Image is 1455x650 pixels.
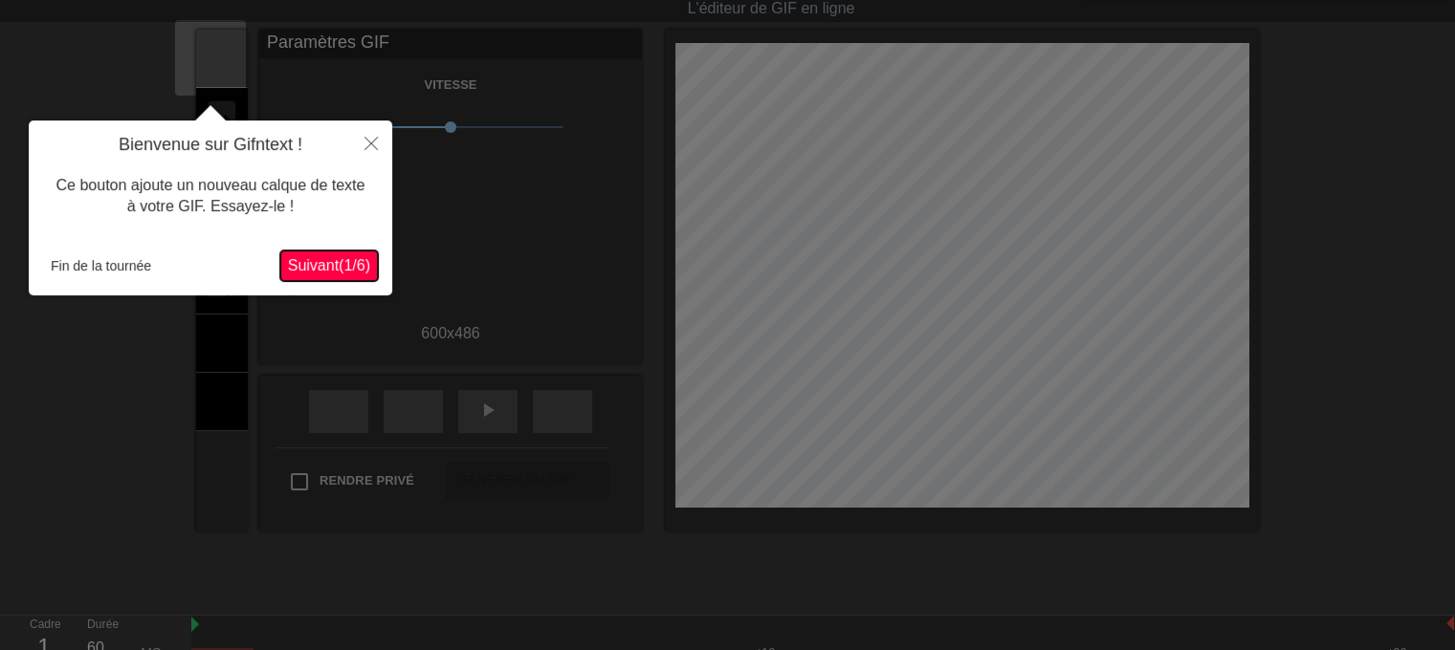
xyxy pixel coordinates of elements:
[119,135,302,154] font: Bienvenue sur Gifntext !
[43,135,378,156] h4: Bienvenue sur Gifntext !
[343,257,352,273] font: 1
[288,257,339,273] font: Suivant
[43,251,159,280] button: Fin de la tournée
[357,257,365,273] font: 6
[350,120,392,164] button: Fermer
[280,250,378,281] button: Suivant
[365,257,370,273] font: )
[51,258,151,273] font: Fin de la tournée
[352,257,356,273] font: /
[56,177,365,214] font: Ce bouton ajoute un nouveau calque de texte à votre GIF. Essayez-le !
[339,257,343,273] font: (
